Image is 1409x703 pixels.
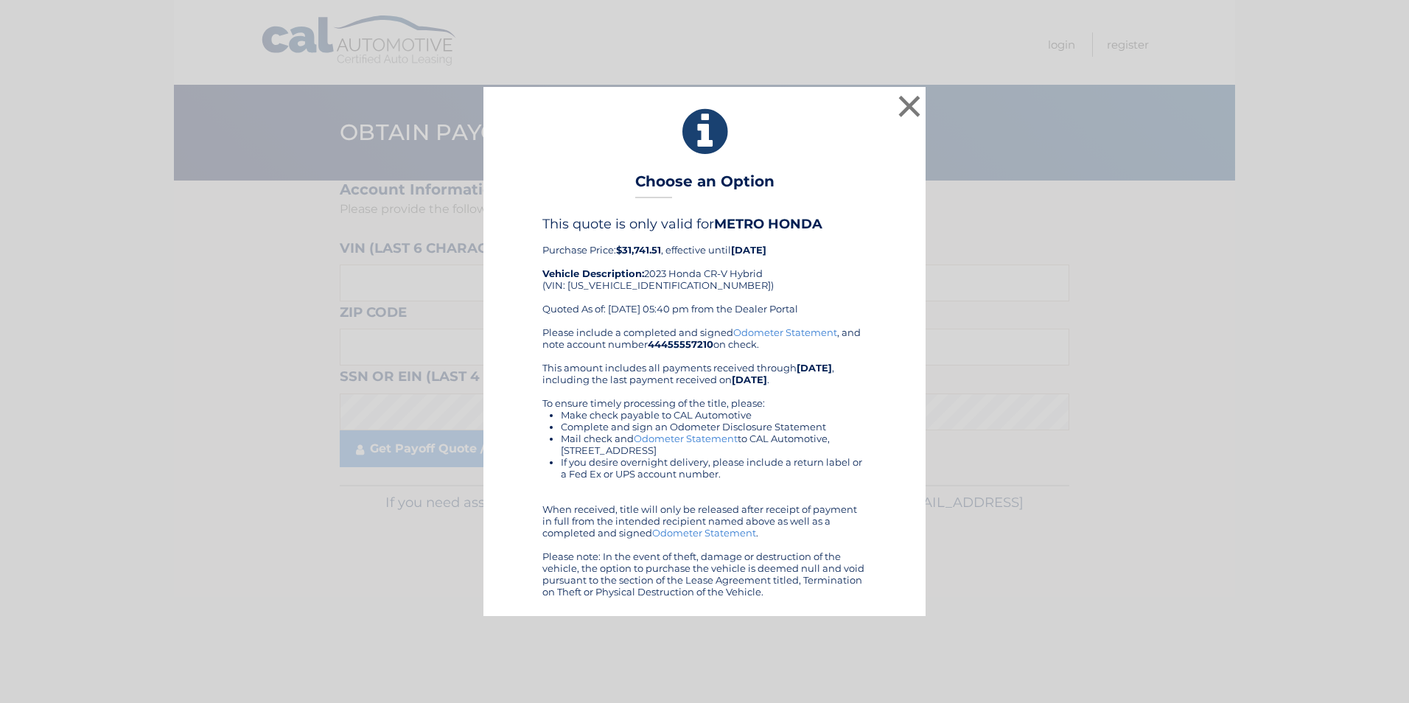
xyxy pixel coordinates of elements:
div: Please include a completed and signed , and note account number on check. This amount includes al... [542,326,867,598]
b: [DATE] [732,374,767,385]
li: If you desire overnight delivery, please include a return label or a Fed Ex or UPS account number. [561,456,867,480]
b: METRO HONDA [714,216,822,232]
div: Purchase Price: , effective until 2023 Honda CR-V Hybrid (VIN: [US_VEHICLE_IDENTIFICATION_NUMBER]... [542,216,867,326]
b: [DATE] [797,362,832,374]
b: 44455557210 [648,338,713,350]
li: Make check payable to CAL Automotive [561,409,867,421]
b: [DATE] [731,244,766,256]
button: × [895,91,924,121]
h4: This quote is only valid for [542,216,867,232]
a: Odometer Statement [733,326,837,338]
a: Odometer Statement [634,433,738,444]
b: $31,741.51 [616,244,661,256]
strong: Vehicle Description: [542,267,644,279]
li: Complete and sign an Odometer Disclosure Statement [561,421,867,433]
li: Mail check and to CAL Automotive, [STREET_ADDRESS] [561,433,867,456]
a: Odometer Statement [652,527,756,539]
h3: Choose an Option [635,172,775,198]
